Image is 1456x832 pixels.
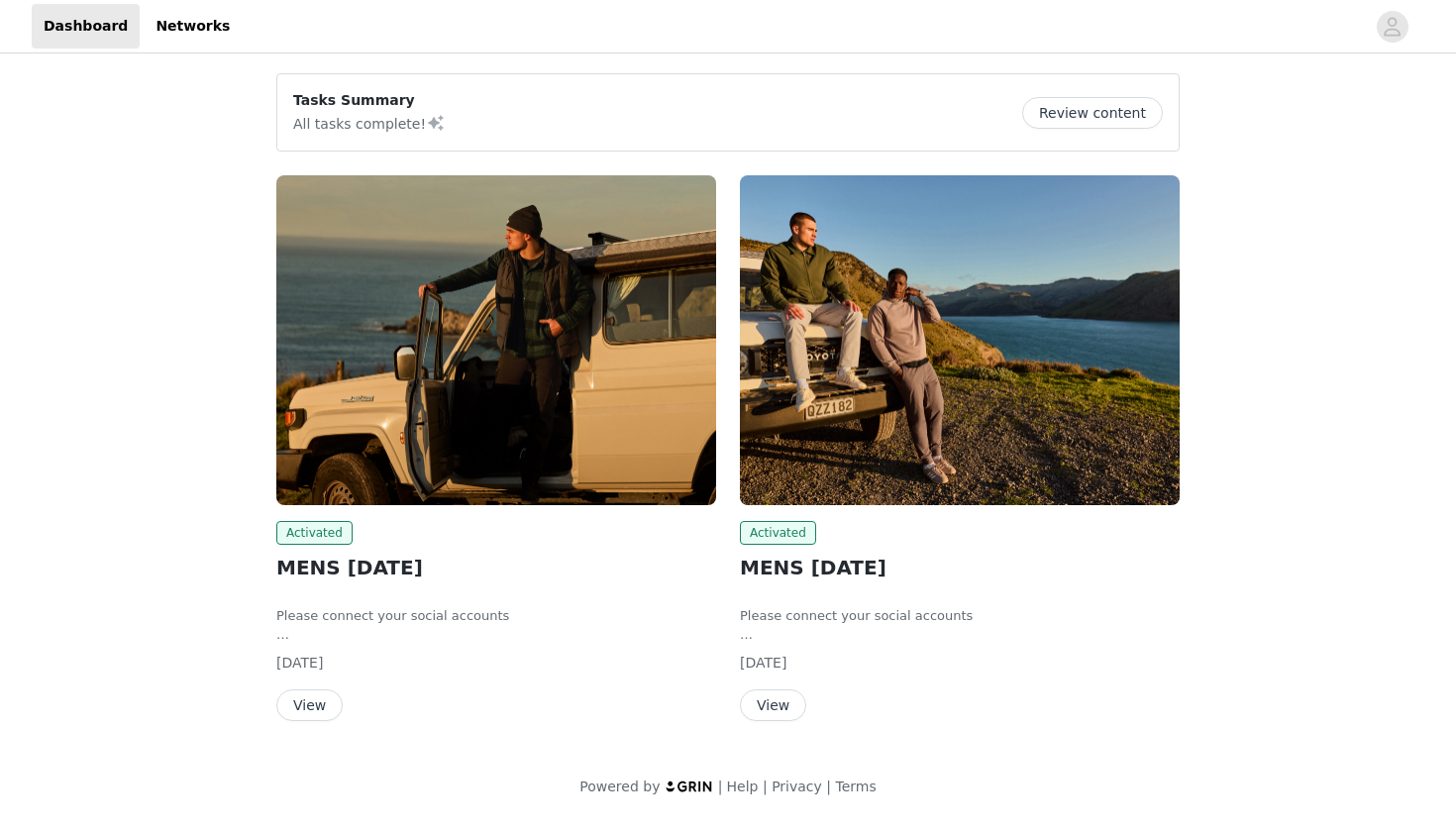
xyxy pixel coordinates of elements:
li: Please connect your social accounts [276,606,716,626]
a: Privacy [772,779,822,794]
p: Tasks Summary [293,90,446,111]
span: Activated [276,521,353,545]
a: Help [727,779,759,794]
button: Review content [1022,97,1163,129]
img: Fabletics [740,175,1180,505]
button: View [276,689,343,721]
span: Activated [740,521,816,545]
span: | [826,779,831,794]
p: All tasks complete! [293,111,446,135]
a: View [740,698,806,713]
span: Powered by [579,779,660,794]
div: avatar [1383,11,1402,43]
a: View [276,698,343,713]
a: Terms [835,779,876,794]
a: Networks [144,4,242,49]
h2: MENS [DATE] [276,553,716,582]
a: Dashboard [32,4,140,49]
span: | [763,779,768,794]
li: Please connect your social accounts [740,606,1180,626]
span: [DATE] [276,655,323,671]
span: [DATE] [740,655,786,671]
h2: MENS [DATE] [740,553,1180,582]
button: View [740,689,806,721]
img: logo [665,780,714,792]
img: Fabletics [276,175,716,505]
span: | [718,779,723,794]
